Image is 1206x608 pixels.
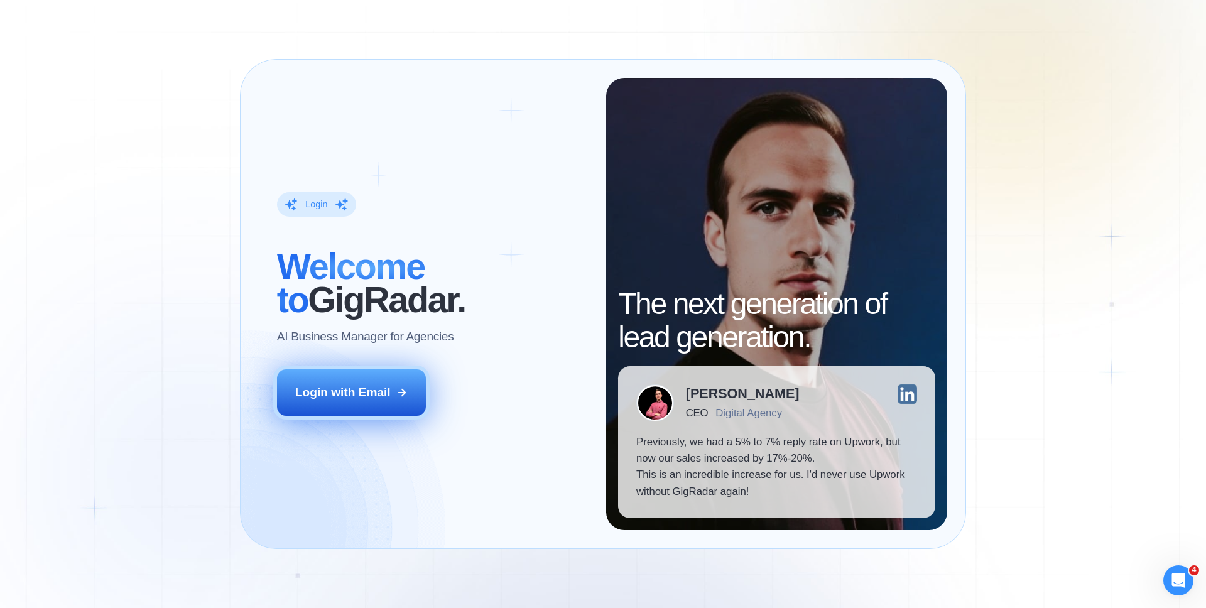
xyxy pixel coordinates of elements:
[277,369,426,416] button: Login with Email
[277,246,425,320] span: Welcome to
[295,384,391,401] div: Login with Email
[1163,565,1193,595] iframe: Intercom live chat
[715,407,782,419] div: Digital Agency
[686,387,800,401] div: [PERSON_NAME]
[686,407,708,419] div: CEO
[277,328,454,345] p: AI Business Manager for Agencies
[277,250,588,317] h2: ‍ GigRadar.
[636,434,917,501] p: Previously, we had a 5% to 7% reply rate on Upwork, but now our sales increased by 17%-20%. This ...
[618,288,935,354] h2: The next generation of lead generation.
[305,198,327,210] div: Login
[1189,565,1199,575] span: 4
